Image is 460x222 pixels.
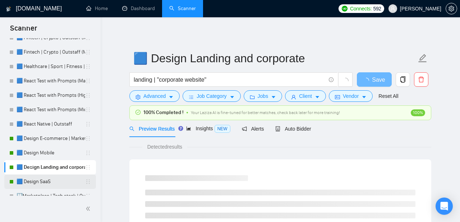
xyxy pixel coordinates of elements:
a: 🟦 React Native | Outstaff [17,117,85,131]
img: logo [6,3,11,15]
span: caret-down [362,94,367,100]
span: Insights [186,126,230,131]
span: holder [85,107,91,113]
span: setting [446,6,457,12]
span: holder [85,150,91,156]
span: folder [250,94,255,100]
button: userClientcaret-down [285,90,326,102]
button: copy [396,72,410,87]
span: user [390,6,395,11]
span: edit [418,54,427,63]
li: 🟦 Design Landing and corporate [4,160,96,175]
span: holder [85,136,91,141]
li: 🟦 Healthcare | Sport | Fitness | Outstaff [4,59,96,74]
span: copy [396,76,410,83]
a: Reset All [378,92,398,100]
input: Scanner name... [133,49,417,67]
span: holder [85,179,91,185]
span: Jobs [258,92,268,100]
span: Save [372,75,385,84]
span: holder [85,78,91,84]
button: setting [446,3,457,14]
span: Advanced [143,92,166,100]
span: idcard [335,94,340,100]
li: 🟦 React Native | Outstaff [4,117,96,131]
span: NEW [215,125,230,133]
li: 🟦 Design SaaS [4,175,96,189]
span: setting [135,94,141,100]
span: Auto Bidder [275,126,311,132]
a: 🟦 React Test with Prompts (High) [17,88,85,103]
button: settingAdvancedcaret-down [129,90,180,102]
a: searchScanner [169,5,196,12]
button: idcardVendorcaret-down [329,90,373,102]
span: search [129,126,134,131]
span: Job Category [197,92,226,100]
a: 🟦 Design SaaS [17,175,85,189]
span: holder [85,92,91,98]
span: user [291,94,296,100]
span: Vendor [343,92,359,100]
span: holder [85,164,91,170]
a: 🟦 Healthcare | Sport | Fitness | Outstaff [17,59,85,74]
span: check-circle [135,110,141,115]
img: upwork-logo.png [342,6,348,12]
span: Preview Results [129,126,175,132]
a: dashboardDashboard [122,5,155,12]
span: caret-down [315,94,320,100]
span: Detected results [142,143,187,151]
li: 🟦 Design Mobile [4,146,96,160]
span: bars [189,94,194,100]
li: 🟦 Design E-commerce | Marketplace [4,131,96,146]
a: homeHome [86,5,108,12]
span: delete [414,76,428,83]
input: Search Freelance Jobs... [134,75,326,84]
span: holder [85,64,91,69]
li: 🟦 React Test with Prompts (High) [4,88,96,103]
span: caret-down [271,94,276,100]
span: 100% Completed ! [143,109,184,117]
li: 🟦 React Test with Prompts (Max) [4,74,96,88]
button: delete [414,72,428,87]
span: holder [85,193,91,199]
a: 🟦 React Test with Prompts (Max) [17,74,85,88]
span: Scanner [4,23,43,38]
span: 100% [411,109,425,116]
a: 🟦 Design E-commerce | Marketplace [17,131,85,146]
span: double-left [86,205,93,212]
a: 🟦 Design Landing and corporate [17,160,85,175]
div: Open Intercom Messenger [436,198,453,215]
span: holder [85,49,91,55]
span: caret-down [230,94,235,100]
span: holder [85,121,91,127]
li: 🔛Marketplace | Tech stack | Outstaff [4,189,96,203]
a: 🟦 Fintech | Crypto | Outstaff (Mid Rates) [17,45,85,59]
li: 🟦 Fintech | Crypto | Outstaff (Mid Rates) [4,45,96,59]
a: 🟦 React Test with Prompts (Mid Rates) [17,103,85,117]
span: loading [342,78,349,84]
div: Tooltip anchor [178,125,184,132]
span: notification [242,126,247,131]
span: caret-down [169,94,174,100]
a: 🟦 Design Mobile [17,146,85,160]
span: robot [275,126,280,131]
span: Alerts [242,126,264,132]
span: 592 [373,5,381,13]
span: area-chart [186,126,191,131]
button: folderJobscaret-down [244,90,282,102]
button: Save [357,72,392,87]
span: Your Laziza AI is fine-tuned for better matches, check back later for more training! [191,110,340,115]
button: barsJob Categorycaret-down [183,90,240,102]
span: loading [363,78,372,83]
span: info-circle [329,77,333,82]
a: 🔛Marketplace | Tech stack | Outstaff [17,189,85,203]
a: setting [446,6,457,12]
li: 🟦 React Test with Prompts (Mid Rates) [4,103,96,117]
span: Client [299,92,312,100]
span: Connects: [350,5,372,13]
